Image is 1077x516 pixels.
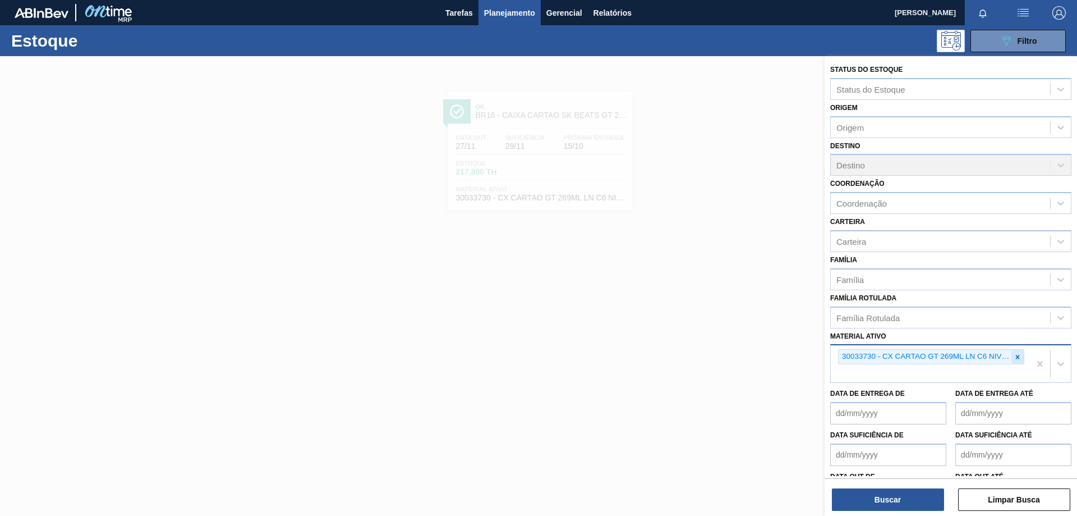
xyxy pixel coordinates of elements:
label: Coordenação [830,180,885,188]
div: Coordenação [836,199,887,208]
div: Origem [836,122,864,132]
span: Planejamento [484,6,535,20]
label: Data out até [955,473,1004,481]
div: Família Rotulada [836,313,900,322]
div: Família [836,275,864,284]
span: Filtro [1018,36,1037,45]
input: dd/mm/yyyy [830,444,946,466]
input: dd/mm/yyyy [955,444,1071,466]
img: TNhmsLtSVTkK8tSr43FrP2fwEKptu5GPRR3wAAAABJRU5ErkJggg== [15,8,68,18]
label: Carteira [830,218,865,226]
span: Tarefas [445,6,473,20]
img: Logout [1052,6,1066,20]
button: Notificações [965,5,1001,21]
label: Família Rotulada [830,294,896,302]
span: Gerencial [546,6,582,20]
img: userActions [1016,6,1030,20]
div: Status do Estoque [836,84,905,94]
label: Data suficiência de [830,431,904,439]
label: Data de Entrega até [955,390,1033,398]
span: Relatórios [593,6,632,20]
div: Pogramando: nenhum usuário selecionado [937,30,965,52]
div: Carteira [836,236,866,246]
div: 30033730 - CX CARTAO GT 269ML LN C6 NIV25 [839,350,1011,364]
label: Destino [830,142,860,150]
input: dd/mm/yyyy [830,402,946,424]
label: Data out de [830,473,875,481]
label: Data suficiência até [955,431,1032,439]
button: Filtro [970,30,1066,52]
label: Família [830,256,857,264]
label: Status do Estoque [830,66,903,74]
label: Material ativo [830,332,886,340]
h1: Estoque [11,34,179,47]
label: Data de Entrega de [830,390,905,398]
input: dd/mm/yyyy [955,402,1071,424]
label: Origem [830,104,858,112]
